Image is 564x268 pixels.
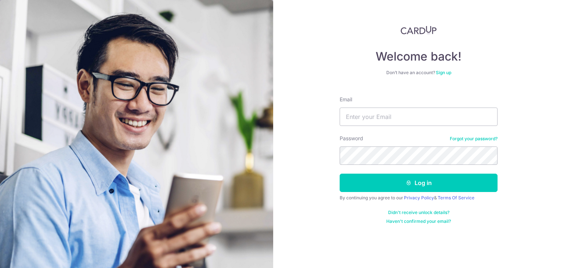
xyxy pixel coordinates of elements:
[438,195,474,200] a: Terms Of Service
[388,210,449,216] a: Didn't receive unlock details?
[340,108,498,126] input: Enter your Email
[340,195,498,201] div: By continuing you agree to our &
[436,70,451,75] a: Sign up
[450,136,498,142] a: Forgot your password?
[404,195,434,200] a: Privacy Policy
[340,174,498,192] button: Log in
[401,26,437,35] img: CardUp Logo
[340,135,363,142] label: Password
[386,218,451,224] a: Haven't confirmed your email?
[340,49,498,64] h4: Welcome back!
[340,96,352,103] label: Email
[340,70,498,76] div: Don’t have an account?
